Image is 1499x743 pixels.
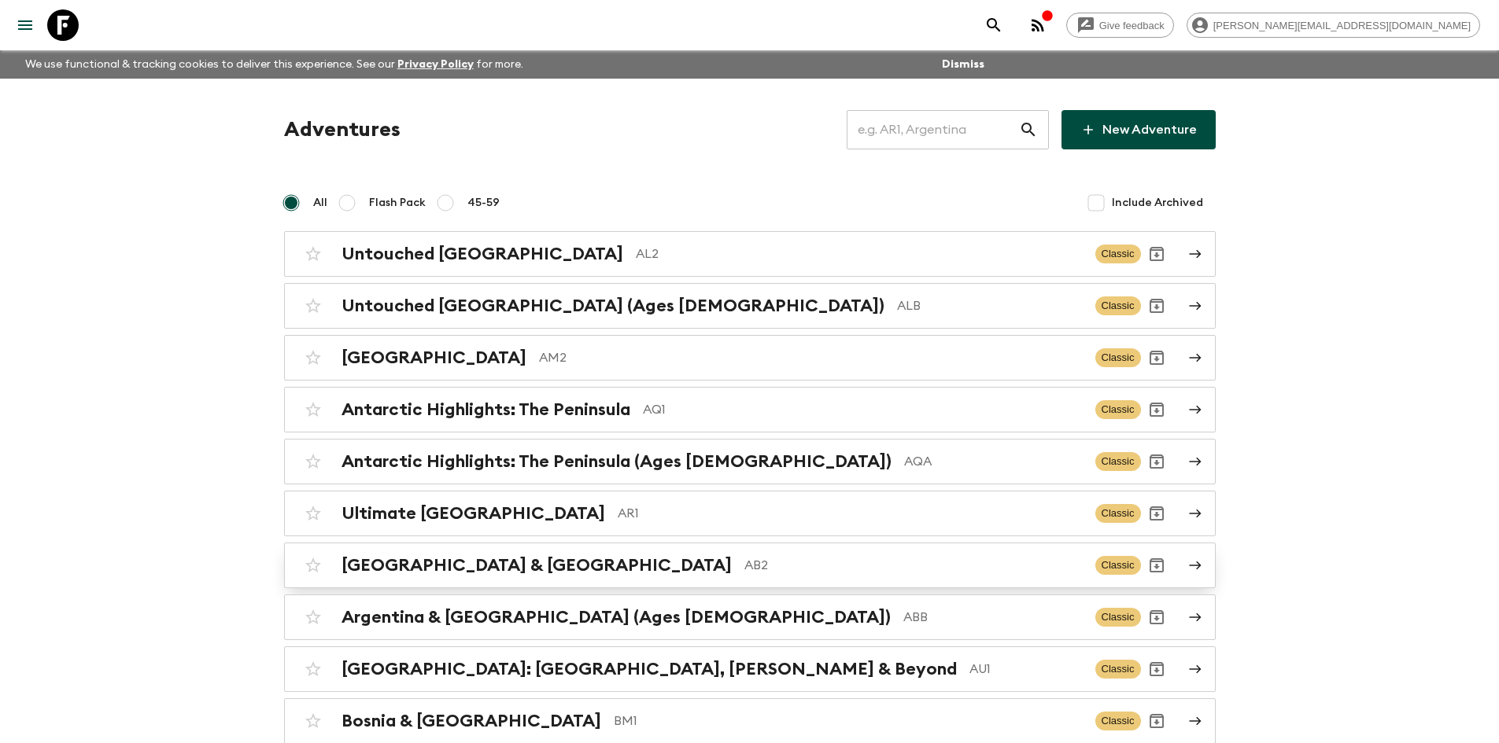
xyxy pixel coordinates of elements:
[342,503,605,524] h2: Ultimate [GEOGRAPHIC_DATA]
[1091,20,1173,31] span: Give feedback
[342,659,957,679] h2: [GEOGRAPHIC_DATA]: [GEOGRAPHIC_DATA], [PERSON_NAME] & Beyond
[618,504,1083,523] p: AR1
[1095,556,1141,575] span: Classic
[1187,13,1480,38] div: [PERSON_NAME][EMAIL_ADDRESS][DOMAIN_NAME]
[744,556,1083,575] p: AB2
[614,712,1083,730] p: BM1
[1061,110,1216,149] a: New Adventure
[342,555,732,576] h2: [GEOGRAPHIC_DATA] & [GEOGRAPHIC_DATA]
[1141,498,1172,529] button: Archive
[284,387,1216,432] a: Antarctic Highlights: The PeninsulaAQ1ClassicArchive
[369,195,426,211] span: Flash Pack
[969,660,1083,679] p: AU1
[1141,653,1172,685] button: Archive
[19,50,530,79] p: We use functional & tracking cookies to deliver this experience. See our for more.
[342,399,630,420] h2: Antarctic Highlights: The Peninsula
[1141,394,1172,425] button: Archive
[1141,342,1172,373] button: Archive
[643,400,1083,419] p: AQ1
[1141,290,1172,322] button: Archive
[1141,705,1172,737] button: Archive
[1141,238,1172,270] button: Archive
[284,646,1216,692] a: [GEOGRAPHIC_DATA]: [GEOGRAPHIC_DATA], [PERSON_NAME] & BeyondAU1ClassicArchive
[1095,608,1141,627] span: Classic
[284,439,1216,484] a: Antarctic Highlights: The Peninsula (Ages [DEMOGRAPHIC_DATA])AQAClassicArchive
[397,59,474,70] a: Privacy Policy
[636,245,1083,263] p: AL2
[284,335,1216,381] a: [GEOGRAPHIC_DATA]AM2ClassicArchive
[284,491,1216,536] a: Ultimate [GEOGRAPHIC_DATA]AR1ClassicArchive
[938,53,988,75] button: Dismiss
[1141,550,1172,581] button: Archive
[1066,13,1174,38] a: Give feedback
[9,9,41,41] button: menu
[1095,452,1141,471] span: Classic
[342,607,891,627] h2: Argentina & [GEOGRAPHIC_DATA] (Ages [DEMOGRAPHIC_DATA])
[342,296,884,316] h2: Untouched [GEOGRAPHIC_DATA] (Ages [DEMOGRAPHIC_DATA])
[539,348,1083,367] p: AM2
[1095,712,1141,730] span: Classic
[313,195,327,211] span: All
[904,452,1083,471] p: AQA
[342,711,601,731] h2: Bosnia & [GEOGRAPHIC_DATA]
[1095,245,1141,263] span: Classic
[903,608,1083,627] p: ABB
[467,195,500,211] span: 45-59
[284,283,1216,329] a: Untouched [GEOGRAPHIC_DATA] (Ages [DEMOGRAPHIC_DATA])ALBClassicArchive
[978,9,1010,41] button: search adventures
[1112,195,1203,211] span: Include Archived
[1141,446,1172,477] button: Archive
[284,114,401,145] h1: Adventures
[342,244,623,264] h2: Untouched [GEOGRAPHIC_DATA]
[284,543,1216,588] a: [GEOGRAPHIC_DATA] & [GEOGRAPHIC_DATA]AB2ClassicArchive
[284,231,1216,277] a: Untouched [GEOGRAPHIC_DATA]AL2ClassicArchive
[1141,601,1172,633] button: Archive
[1095,660,1141,679] span: Classic
[1095,504,1141,523] span: Classic
[342,451,892,472] h2: Antarctic Highlights: The Peninsula (Ages [DEMOGRAPHIC_DATA])
[1095,296,1141,315] span: Classic
[1205,20,1479,31] span: [PERSON_NAME][EMAIL_ADDRESS][DOMAIN_NAME]
[1095,400,1141,419] span: Classic
[847,108,1019,152] input: e.g. AR1, Argentina
[897,296,1083,315] p: ALB
[284,594,1216,640] a: Argentina & [GEOGRAPHIC_DATA] (Ages [DEMOGRAPHIC_DATA])ABBClassicArchive
[342,348,526,368] h2: [GEOGRAPHIC_DATA]
[1095,348,1141,367] span: Classic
